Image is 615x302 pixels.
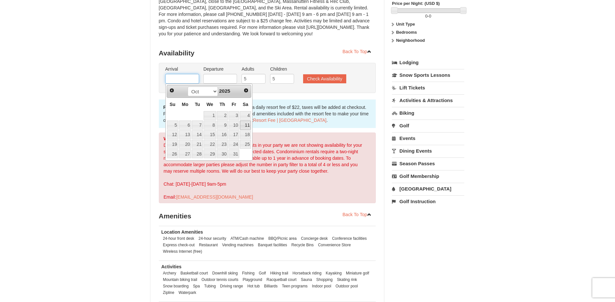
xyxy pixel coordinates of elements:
span: Tuesday [195,102,200,107]
a: Dining Events [392,145,464,157]
strong: Activities [161,264,182,269]
li: Miniature golf [344,270,371,276]
li: Teen programs [280,283,309,289]
li: Snow boarding [161,283,190,289]
a: 23 [217,140,228,149]
li: ATM/Cash machine [229,235,266,242]
li: Basketball court [179,270,210,276]
label: Departure [203,66,237,72]
li: Mountain biking trail [161,276,199,283]
li: Indoor pool [310,283,333,289]
div: the nightly rates below include a daily resort fee of $22, taxes will be added at checkout. For m... [159,99,376,128]
li: Zipline [161,289,176,296]
a: Golf [392,120,464,132]
strong: Bedrooms [396,30,417,35]
a: 8 [204,121,216,130]
h3: Amenities [159,210,376,223]
li: BBQ/Picnic area [267,235,298,242]
a: Golf Instruction [392,195,464,207]
li: Conference facilities [330,235,368,242]
a: Back To Top [338,210,376,219]
a: 29 [204,149,216,158]
span: Prev [169,88,174,93]
a: [GEOGRAPHIC_DATA] [392,183,464,195]
a: 31 [229,149,240,158]
li: Horseback riding [291,270,323,276]
a: Back To Top [338,47,376,56]
a: 12 [167,130,178,139]
a: Season Passes [392,157,464,169]
a: 10 [229,121,240,130]
li: Golf [257,270,267,276]
li: Banquet facilities [256,242,289,248]
a: Next [242,86,251,95]
li: 24-hour security [197,235,228,242]
button: Check Availability [303,74,346,83]
li: Archery [161,270,178,276]
a: Snow Sports Lessons [392,69,464,81]
a: 16 [217,130,228,139]
a: 26 [167,149,178,158]
li: Kayaking [324,270,343,276]
strong: We are sorry! [164,136,193,141]
strong: Location Amenities [161,229,203,235]
li: Waterpark [177,289,198,296]
a: Biking [392,107,464,119]
li: Playground [241,276,264,283]
li: Racquetball court [265,276,298,283]
label: Adults [242,66,266,72]
label: - [392,13,464,19]
li: Concierge desk [299,235,329,242]
li: Hot tub [246,283,261,289]
a: 19 [167,140,178,149]
label: Arrival [165,66,199,72]
li: Express check-out [161,242,196,248]
li: Driving range [219,283,245,289]
a: 17 [229,130,240,139]
a: 15 [204,130,216,139]
a: 22 [204,140,216,149]
li: Tubing [203,283,218,289]
a: 5 [167,121,178,130]
li: Downhill skiing [211,270,240,276]
a: Resort Fee | [GEOGRAPHIC_DATA] [253,118,326,123]
li: Recycle Bins [290,242,315,248]
li: Shopping [315,276,334,283]
div: Due to the dates selected or number of guests in your party we are not showing availability for y... [159,133,376,203]
span: Saturday [243,102,248,107]
li: Fishing [241,270,256,276]
li: Outdoor tennis courts [200,276,240,283]
a: 7 [192,121,203,130]
a: 6 [179,121,191,130]
a: 13 [179,130,191,139]
strong: Price per Night: (USD $) [392,1,440,6]
a: 27 [179,149,191,158]
span: Friday [232,102,236,107]
strong: Neighborhood [396,38,425,43]
a: 24 [229,140,240,149]
a: 3 [229,111,240,120]
li: Vending machines [220,242,255,248]
li: Billiards [263,283,279,289]
a: 2 [217,111,228,120]
a: Lift Tickets [392,82,464,94]
span: 2025 [219,88,230,94]
label: Children [270,66,294,72]
a: 25 [240,140,251,149]
a: 30 [217,149,228,158]
li: Sauna [299,276,313,283]
a: 21 [192,140,203,149]
a: 11 [240,121,251,130]
a: Lodging [392,57,464,68]
li: Wireless Internet (free) [161,248,204,255]
li: Skating rink [335,276,359,283]
a: 28 [192,149,203,158]
h3: Availability [159,47,376,60]
a: 18 [240,130,251,139]
span: 0 [429,14,431,18]
span: Next [243,88,249,93]
a: 14 [192,130,203,139]
a: Events [392,132,464,144]
a: Prev [168,86,177,95]
li: 24-hour front desk [161,235,196,242]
